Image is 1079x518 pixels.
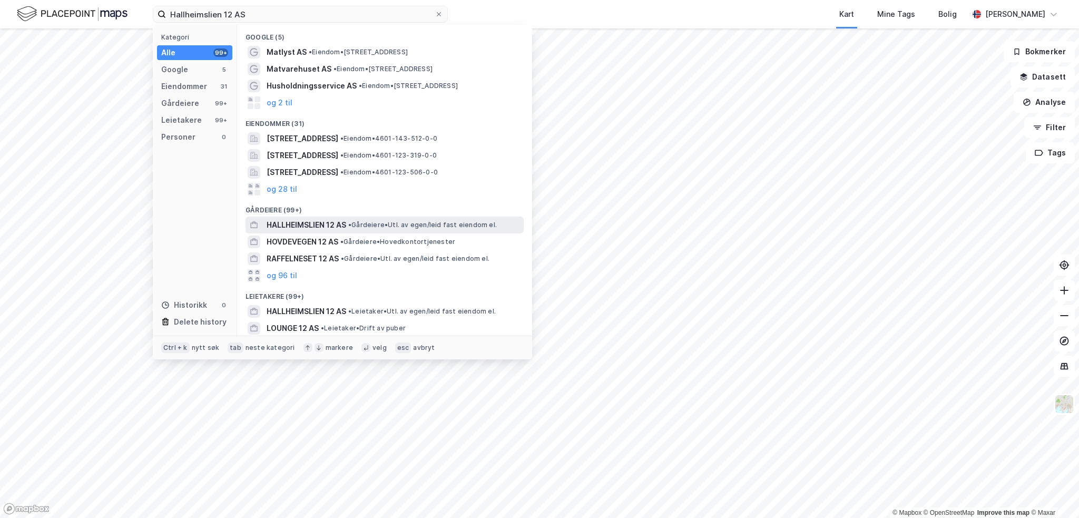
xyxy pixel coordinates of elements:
[333,65,433,73] span: Eiendom • [STREET_ADDRESS]
[340,168,344,176] span: •
[267,305,346,318] span: HALLHEIMSLIEN 12 AS
[237,284,532,303] div: Leietakere (99+)
[213,48,228,57] div: 99+
[839,8,854,21] div: Kart
[340,151,344,159] span: •
[309,48,408,56] span: Eiendom • [STREET_ADDRESS]
[246,344,295,352] div: neste kategori
[340,134,437,143] span: Eiendom • 4601-143-512-0-0
[924,509,975,516] a: OpenStreetMap
[359,82,458,90] span: Eiendom • [STREET_ADDRESS]
[237,198,532,217] div: Gårdeiere (99+)
[161,299,207,311] div: Historikk
[192,344,220,352] div: nytt søk
[267,236,338,248] span: HOVDEVEGEN 12 AS
[161,33,232,41] div: Kategori
[267,322,319,335] span: LOUNGE 12 AS
[985,8,1045,21] div: [PERSON_NAME]
[413,344,435,352] div: avbryt
[237,25,532,44] div: Google (5)
[267,252,339,265] span: RAFFELNESET 12 AS
[348,307,496,316] span: Leietaker • Utl. av egen/leid fast eiendom el.
[395,343,411,353] div: esc
[220,301,228,309] div: 0
[161,114,202,126] div: Leietakere
[977,509,1029,516] a: Improve this map
[17,5,127,23] img: logo.f888ab2527a4732fd821a326f86c7f29.svg
[1024,117,1075,138] button: Filter
[220,65,228,74] div: 5
[326,344,353,352] div: markere
[1011,66,1075,87] button: Datasett
[1004,41,1075,62] button: Bokmerker
[359,82,362,90] span: •
[161,343,190,353] div: Ctrl + k
[166,6,435,22] input: Søk på adresse, matrikkel, gårdeiere, leietakere eller personer
[213,99,228,107] div: 99+
[348,221,497,229] span: Gårdeiere • Utl. av egen/leid fast eiendom el.
[267,46,307,58] span: Matlyst AS
[161,131,195,143] div: Personer
[267,166,338,179] span: [STREET_ADDRESS]
[340,238,344,246] span: •
[877,8,915,21] div: Mine Tags
[267,80,357,92] span: Husholdningsservice AS
[321,324,324,332] span: •
[321,324,406,333] span: Leietaker • Drift av puber
[341,255,344,262] span: •
[267,132,338,145] span: [STREET_ADDRESS]
[267,149,338,162] span: [STREET_ADDRESS]
[1026,467,1079,518] iframe: Chat Widget
[340,151,437,160] span: Eiendom • 4601-123-319-0-0
[1054,394,1074,414] img: Z
[213,116,228,124] div: 99+
[341,255,489,263] span: Gårdeiere • Utl. av egen/leid fast eiendom el.
[267,269,297,282] button: og 96 til
[161,46,175,59] div: Alle
[892,509,921,516] a: Mapbox
[348,307,351,315] span: •
[340,168,438,177] span: Eiendom • 4601-123-506-0-0
[938,8,957,21] div: Bolig
[220,82,228,91] div: 31
[267,219,346,231] span: HALLHEIMSLIEN 12 AS
[220,133,228,141] div: 0
[372,344,387,352] div: velg
[267,183,297,196] button: og 28 til
[333,65,337,73] span: •
[237,111,532,130] div: Eiendommer (31)
[228,343,243,353] div: tab
[161,97,199,110] div: Gårdeiere
[1026,142,1075,163] button: Tags
[161,80,207,93] div: Eiendommer
[161,63,188,76] div: Google
[1014,92,1075,113] button: Analyse
[309,48,312,56] span: •
[267,63,331,75] span: Matvarehuset AS
[348,221,351,229] span: •
[267,96,292,109] button: og 2 til
[3,503,50,515] a: Mapbox homepage
[174,316,227,328] div: Delete history
[340,134,344,142] span: •
[340,238,455,246] span: Gårdeiere • Hovedkontortjenester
